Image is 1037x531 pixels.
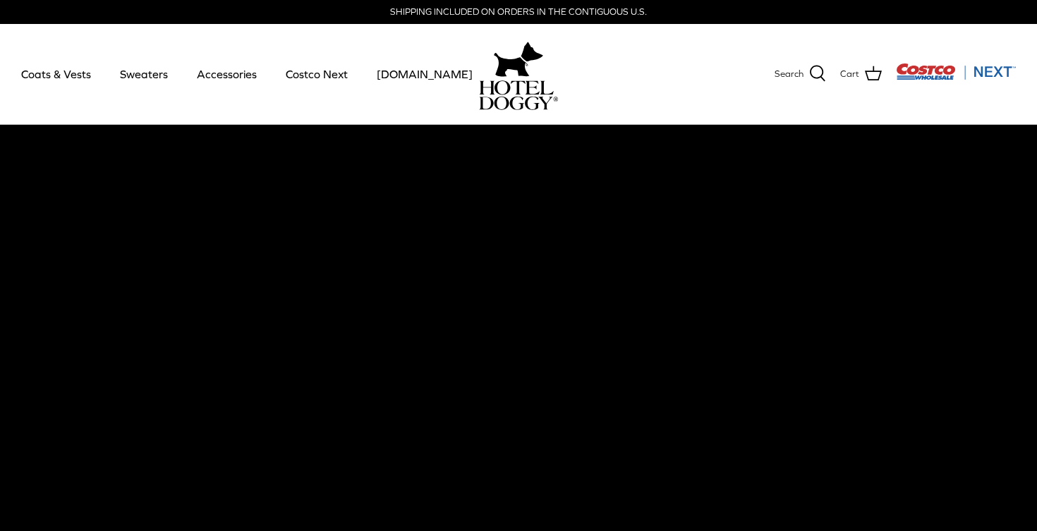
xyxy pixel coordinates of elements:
[479,38,558,110] a: hoteldoggy.com hoteldoggycom
[494,38,543,80] img: hoteldoggy.com
[107,50,181,98] a: Sweaters
[775,65,826,83] a: Search
[840,67,859,82] span: Cart
[8,50,104,98] a: Coats & Vests
[896,72,1016,83] a: Visit Costco Next
[273,50,360,98] a: Costco Next
[184,50,269,98] a: Accessories
[364,50,485,98] a: [DOMAIN_NAME]
[775,67,803,82] span: Search
[479,80,558,110] img: hoteldoggycom
[840,65,882,83] a: Cart
[896,63,1016,80] img: Costco Next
